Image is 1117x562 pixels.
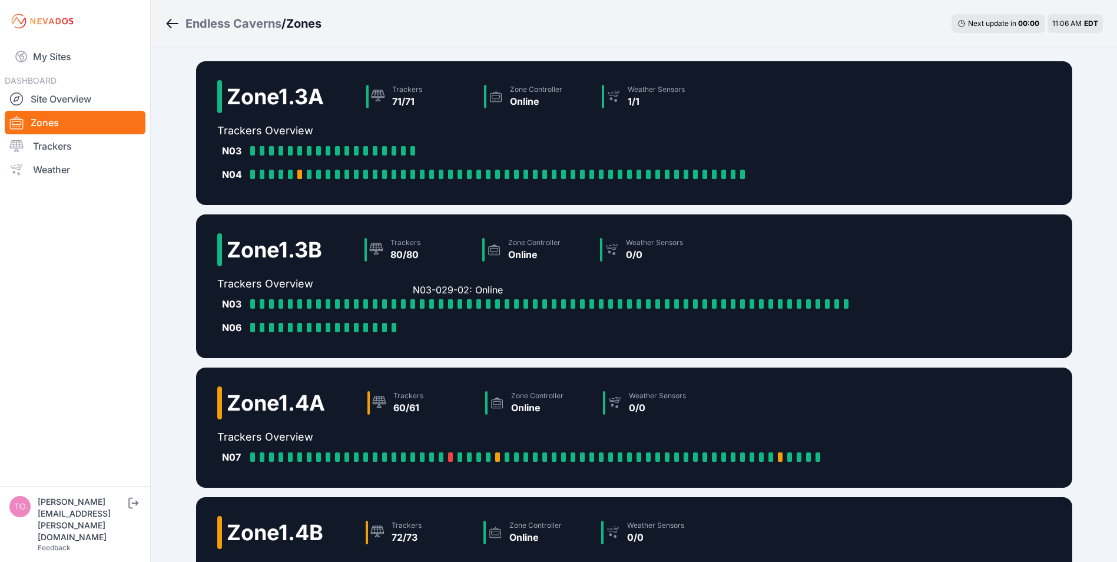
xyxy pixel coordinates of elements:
span: 11:06 AM [1052,19,1082,28]
img: tomasz.barcz@energix-group.com [9,496,31,517]
div: N06 [222,320,246,335]
h3: Zones [286,15,321,32]
div: Zone Controller [508,238,561,247]
a: Feedback [38,543,71,552]
div: Weather Sensors [628,85,685,94]
h2: Trackers Overview [217,123,754,139]
a: Trackers [5,134,145,158]
a: Weather [5,158,145,181]
div: 71/71 [392,94,422,108]
div: 0/0 [629,401,686,415]
div: Online [510,94,562,108]
nav: Breadcrumb [165,8,321,39]
a: N03-029-02: Online [410,299,420,309]
div: N03 [222,297,246,311]
a: Endless Caverns [185,15,281,32]
div: 00 : 00 [1018,19,1039,28]
div: 80/80 [390,247,420,262]
div: N03 [222,144,246,158]
div: Zone Controller [511,391,564,401]
div: Weather Sensors [626,238,683,247]
div: Online [509,530,562,544]
div: Trackers [392,521,422,530]
div: [PERSON_NAME][EMAIL_ADDRESS][PERSON_NAME][DOMAIN_NAME] [38,496,126,543]
h2: Trackers Overview [217,276,858,292]
h2: Zone 1.3A [227,85,324,108]
div: 0/0 [626,247,683,262]
div: 72/73 [392,530,422,544]
a: Trackers60/61 [363,386,480,419]
div: Zone Controller [509,521,562,530]
a: Weather Sensors1/1 [597,80,715,113]
span: DASHBOARD [5,75,57,85]
div: Zone Controller [510,85,562,94]
div: Trackers [392,85,422,94]
div: Weather Sensors [629,391,686,401]
div: 60/61 [393,401,423,415]
a: Trackers80/80 [360,233,478,266]
img: Nevados [9,12,75,31]
div: Weather Sensors [627,521,684,530]
a: Site Overview [5,87,145,111]
h2: Trackers Overview [217,429,830,445]
div: Online [508,247,561,262]
a: Zones [5,111,145,134]
div: N07 [222,450,246,464]
span: / [281,15,286,32]
div: N04 [222,167,246,181]
span: Next update in [968,19,1016,28]
a: Weather Sensors0/0 [598,386,716,419]
div: 0/0 [627,530,684,544]
h2: Zone 1.4B [227,521,323,544]
div: 1/1 [628,94,685,108]
h2: Zone 1.3B [227,238,322,262]
a: Trackers72/73 [361,516,479,549]
div: Trackers [390,238,420,247]
a: Weather Sensors0/0 [595,233,713,266]
div: Trackers [393,391,423,401]
div: Online [511,401,564,415]
h2: Zone 1.4A [227,391,325,415]
a: Weather Sensors0/0 [596,516,714,549]
a: Trackers71/71 [362,80,479,113]
a: My Sites [5,42,145,71]
span: EDT [1084,19,1098,28]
